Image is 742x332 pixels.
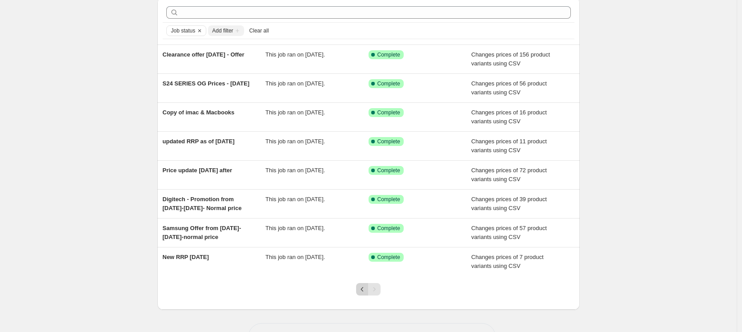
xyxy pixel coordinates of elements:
span: This job ran on [DATE]. [265,109,325,116]
span: Job status [171,27,196,34]
span: Complete [377,196,400,203]
button: Add filter [208,25,244,36]
span: Changes prices of 11 product variants using CSV [471,138,547,154]
span: Price update [DATE] after [163,167,233,174]
nav: Pagination [356,283,381,296]
span: This job ran on [DATE]. [265,225,325,231]
span: Changes prices of 156 product variants using CSV [471,51,550,67]
span: Complete [377,225,400,232]
span: Samsung Offer from [DATE]-[DATE]-normal price [163,225,241,240]
span: Add filter [212,27,233,34]
span: Changes prices of 39 product variants using CSV [471,196,547,211]
span: S24 SERIES OG Prices - [DATE] [163,80,250,87]
span: Changes prices of 16 product variants using CSV [471,109,547,125]
span: Complete [377,109,400,116]
span: Clear all [249,27,269,34]
span: This job ran on [DATE]. [265,138,325,145]
span: This job ran on [DATE]. [265,80,325,87]
button: Clear [195,26,204,36]
span: This job ran on [DATE]. [265,254,325,260]
button: Job status [167,26,196,36]
span: Changes prices of 57 product variants using CSV [471,225,547,240]
span: Complete [377,51,400,58]
span: Copy of imac & Macbooks [163,109,235,116]
button: Previous [356,283,369,296]
span: Changes prices of 72 product variants using CSV [471,167,547,182]
span: Complete [377,138,400,145]
span: Complete [377,167,400,174]
span: Clearance offer [DATE] - Offer [163,51,245,58]
span: updated RRP as of [DATE] [163,138,235,145]
span: Digitech - Promotion from [DATE]-[DATE]- Normal price [163,196,242,211]
button: Clear all [246,25,273,36]
span: Changes prices of 56 product variants using CSV [471,80,547,96]
span: Complete [377,254,400,261]
span: This job ran on [DATE]. [265,167,325,174]
span: New RRP [DATE] [163,254,209,260]
span: This job ran on [DATE]. [265,196,325,202]
span: Complete [377,80,400,87]
span: This job ran on [DATE]. [265,51,325,58]
span: Changes prices of 7 product variants using CSV [471,254,544,269]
